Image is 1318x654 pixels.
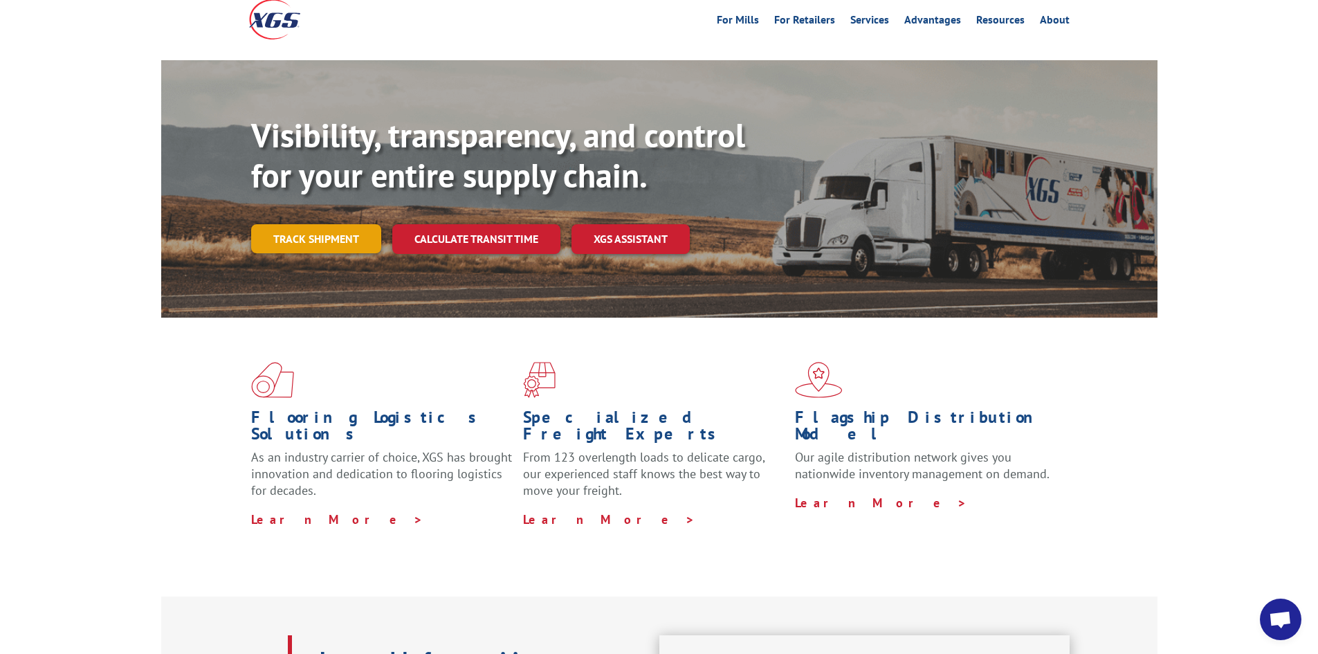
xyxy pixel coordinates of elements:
[523,362,556,398] img: xgs-icon-focused-on-flooring-red
[1040,15,1070,30] a: About
[523,511,695,527] a: Learn More >
[251,362,294,398] img: xgs-icon-total-supply-chain-intelligence-red
[774,15,835,30] a: For Retailers
[251,449,512,498] span: As an industry carrier of choice, XGS has brought innovation and dedication to flooring logistics...
[850,15,889,30] a: Services
[251,224,381,253] a: Track shipment
[523,409,785,449] h1: Specialized Freight Experts
[795,495,967,511] a: Learn More >
[904,15,961,30] a: Advantages
[1260,599,1301,640] a: Open chat
[717,15,759,30] a: For Mills
[523,449,785,511] p: From 123 overlength loads to delicate cargo, our experienced staff knows the best way to move you...
[976,15,1025,30] a: Resources
[251,113,745,197] b: Visibility, transparency, and control for your entire supply chain.
[795,362,843,398] img: xgs-icon-flagship-distribution-model-red
[251,409,513,449] h1: Flooring Logistics Solutions
[251,511,423,527] a: Learn More >
[795,449,1050,482] span: Our agile distribution network gives you nationwide inventory management on demand.
[795,409,1056,449] h1: Flagship Distribution Model
[571,224,690,254] a: XGS ASSISTANT
[392,224,560,254] a: Calculate transit time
